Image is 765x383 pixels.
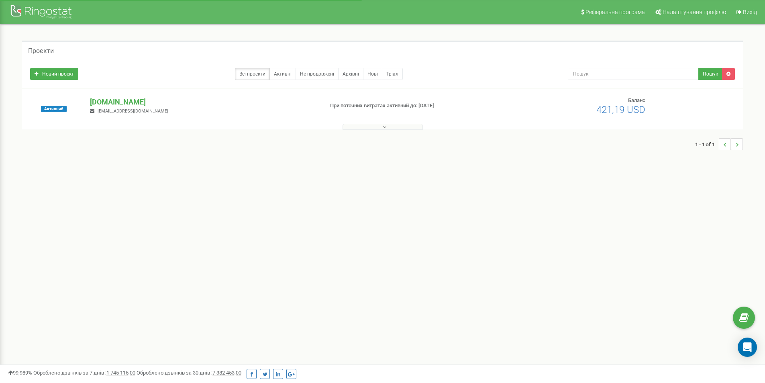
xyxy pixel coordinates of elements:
span: Налаштування профілю [663,9,726,15]
h5: Проєкти [28,47,54,55]
a: Активні [269,68,296,80]
span: Вихід [743,9,757,15]
span: Оброблено дзвінків за 7 днів : [33,370,135,376]
span: 1 - 1 of 1 [695,138,719,150]
span: [EMAIL_ADDRESS][DOMAIN_NAME] [98,109,168,114]
a: Всі проєкти [235,68,270,80]
span: 421,19 USD [596,104,645,115]
a: Нові [363,68,382,80]
a: Тріал [382,68,403,80]
a: Новий проєкт [30,68,78,80]
a: Не продовжені [296,68,339,80]
span: Оброблено дзвінків за 30 днів : [137,370,241,376]
u: 7 382 453,00 [212,370,241,376]
span: Баланс [628,97,645,103]
span: Активний [41,106,67,112]
p: При поточних витратах активний до: [DATE] [330,102,497,110]
input: Пошук [568,68,699,80]
button: Пошук [698,68,722,80]
nav: ... [695,130,743,158]
span: Реферальна програма [585,9,645,15]
a: Архівні [338,68,363,80]
p: [DOMAIN_NAME] [90,97,317,107]
span: 99,989% [8,370,32,376]
div: Open Intercom Messenger [738,338,757,357]
u: 1 745 115,00 [106,370,135,376]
